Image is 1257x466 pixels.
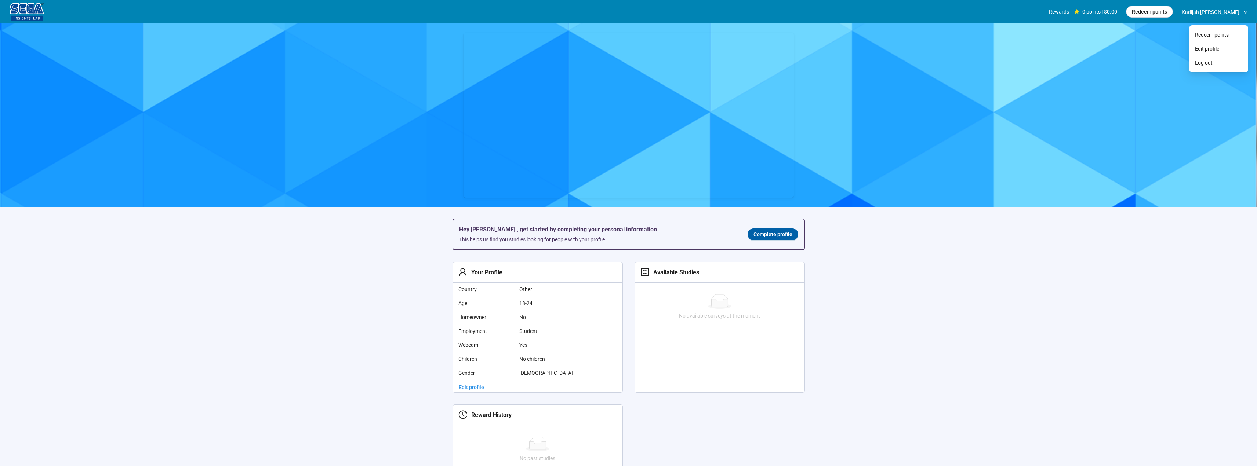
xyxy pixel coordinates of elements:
[638,312,802,320] div: No available surveys at the moment
[459,225,736,234] h5: Hey [PERSON_NAME] , get started by completing your personal information
[1195,59,1242,67] span: Log out
[458,285,514,293] span: Country
[458,268,467,276] span: user
[1074,9,1079,14] span: star
[467,410,512,419] div: Reward History
[519,285,593,293] span: Other
[519,327,593,335] span: Student
[753,230,792,238] span: Complete profile
[519,369,593,377] span: [DEMOGRAPHIC_DATA]
[456,454,620,462] div: No past studies
[519,299,593,307] span: 18-24
[1126,6,1173,18] button: Redeem points
[519,341,593,349] span: Yes
[458,369,514,377] span: Gender
[1243,10,1248,15] span: down
[1182,0,1239,24] span: Kadijah [PERSON_NAME]
[748,228,798,240] a: Complete profile
[458,355,514,363] span: Children
[459,383,484,391] span: Edit profile
[458,327,514,335] span: Employment
[1195,31,1242,39] span: Redeem points
[519,313,593,321] span: No
[458,299,514,307] span: Age
[1195,45,1242,53] span: Edit profile
[458,341,514,349] span: Webcam
[458,410,467,419] span: history
[1132,8,1167,16] span: Redeem points
[459,235,736,243] div: This helps us find you studies looking for people with your profile
[519,355,593,363] span: No children
[467,268,502,277] div: Your Profile
[640,268,649,276] span: profile
[453,381,490,393] a: Edit profile
[649,268,699,277] div: Available Studies
[458,313,514,321] span: Homeowner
